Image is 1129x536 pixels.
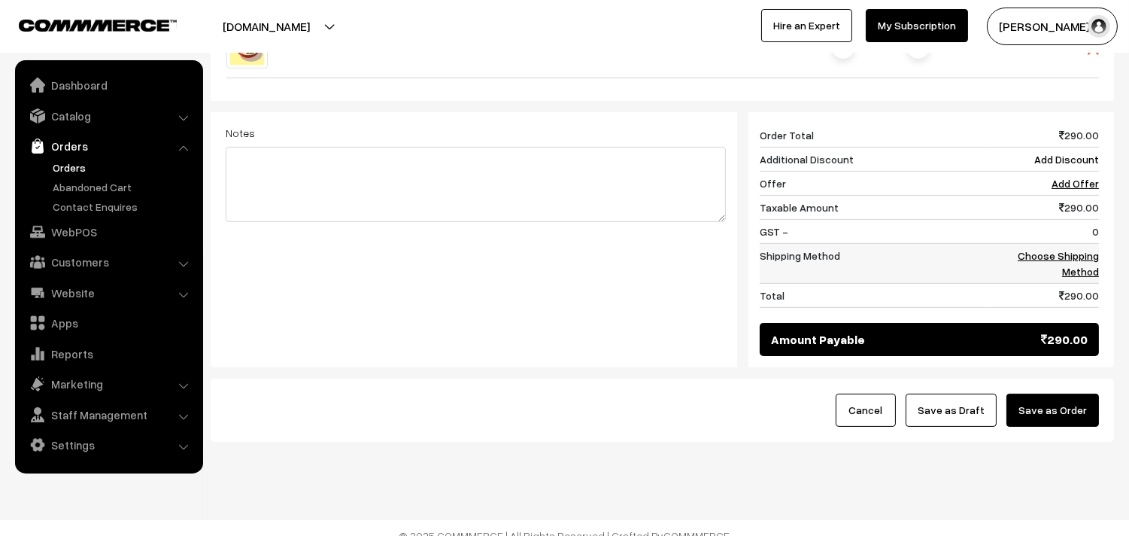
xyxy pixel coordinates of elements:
a: Orders [49,160,198,175]
a: Add Discount [1034,153,1099,166]
td: 0 [991,219,1099,243]
td: Offer [760,171,991,195]
img: user [1088,15,1110,38]
td: 290.00 [991,195,1099,219]
a: Apps [19,309,198,337]
a: Choose Shipping Method [1018,249,1099,278]
td: 290.00 [991,283,1099,307]
td: Total [760,283,991,307]
a: Dashboard [19,72,198,99]
button: [DOMAIN_NAME] [170,8,363,45]
td: Taxable Amount [760,195,991,219]
button: Save as Order [1006,394,1099,427]
a: Contact Enquires [49,199,198,215]
a: Add Offer [1052,177,1099,190]
a: Website [19,279,198,306]
button: Cancel [836,394,896,427]
label: Notes [226,125,255,141]
td: Shipping Method [760,243,991,283]
img: COMMMERCE [19,20,177,31]
a: My Subscription [866,9,968,42]
span: Amount Payable [771,330,865,349]
a: Hire an Expert [761,9,852,42]
a: Settings [19,431,198,458]
button: [PERSON_NAME] s… [987,8,1118,45]
a: WebPOS [19,218,198,245]
span: 150.00 [1012,41,1045,54]
td: GST - [760,219,991,243]
a: COMMMERCE [19,15,150,33]
a: Orders [19,132,198,160]
a: Catalog [19,102,198,129]
a: Customers [19,248,198,276]
button: Save as Draft [906,394,997,427]
a: Abandoned Cart [49,179,198,195]
span: 290.00 [1041,330,1088,349]
span: - [742,41,748,54]
td: Additional Discount [760,147,991,171]
td: Order Total [760,123,991,148]
a: Marketing [19,370,198,397]
a: Staff Management [19,401,198,428]
td: 290.00 [991,123,1099,148]
a: Reports [19,340,198,367]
